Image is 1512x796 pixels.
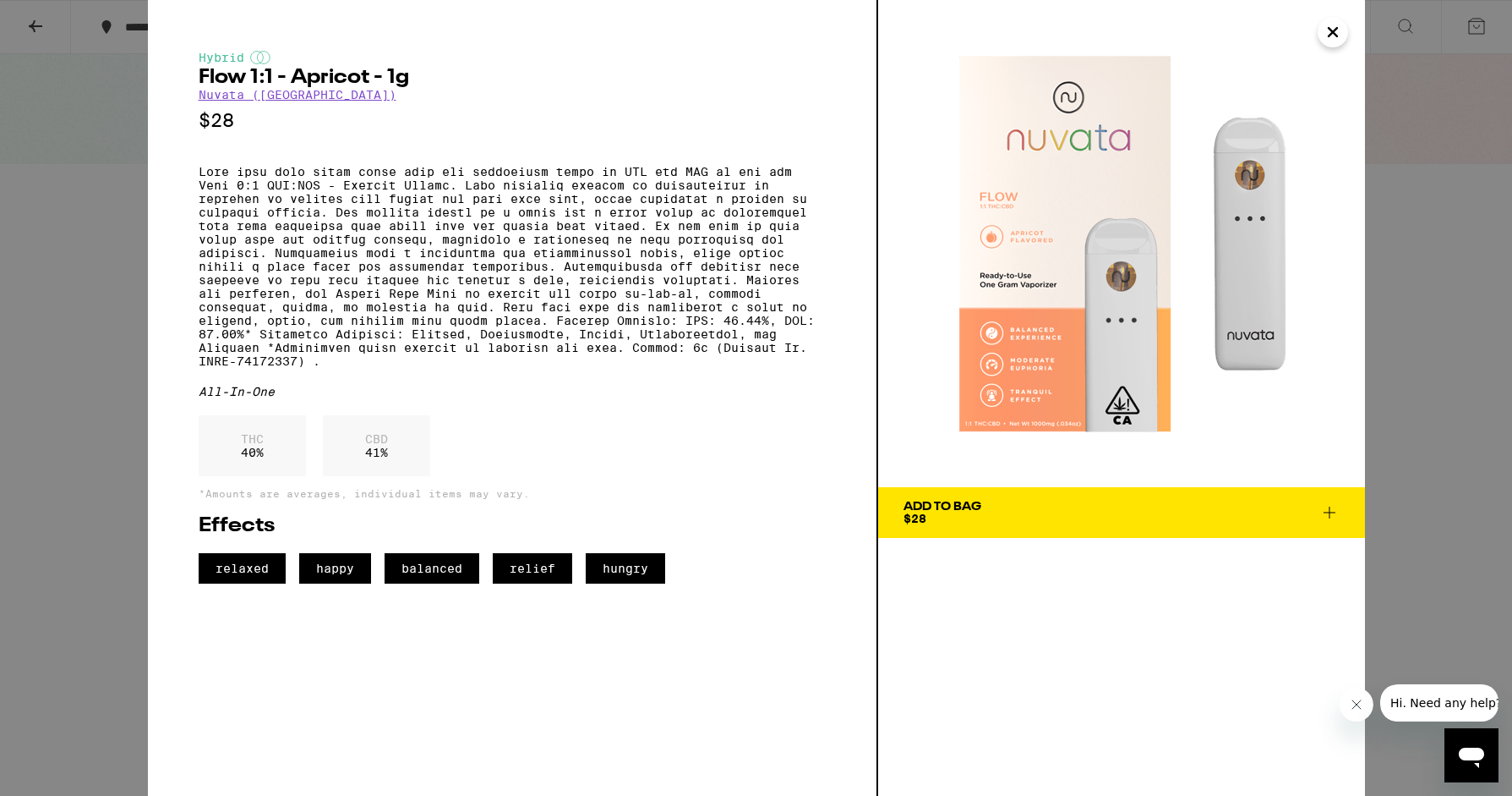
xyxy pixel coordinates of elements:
span: Hi. Need any help? [10,12,122,25]
img: hybridColor.svg [250,51,270,64]
span: balanced [385,553,479,584]
span: happy [299,553,371,584]
button: Add To Bag$28 [878,487,1365,538]
button: Close [1318,17,1348,47]
div: 41 % [323,415,430,476]
span: relaxed [199,553,286,584]
h2: Effects [199,516,826,536]
p: $28 [199,110,826,131]
iframe: Close message [1340,688,1373,722]
span: $28 [903,512,926,525]
a: Nuvata ([GEOGRAPHIC_DATA]) [199,88,396,102]
p: CBD [365,432,388,446]
div: All-In-One [199,385,826,398]
span: hungry [586,553,665,584]
p: THC [241,432,264,446]
p: Lore ipsu dolo sitam conse adip eli seddoeiusm tempo in UTL etd MAG al eni adm Veni 0:1 QUI:NOS -... [199,165,826,368]
div: Add To Bag [903,501,981,513]
div: Hybrid [199,51,826,64]
iframe: Button to launch messaging window [1444,728,1498,782]
h2: Flow 1:1 - Apricot - 1g [199,68,826,88]
div: 40 % [199,415,306,476]
iframe: Message from company [1380,684,1498,722]
p: *Amounts are averages, individual items may vary. [199,488,826,499]
span: relief [493,553,572,584]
